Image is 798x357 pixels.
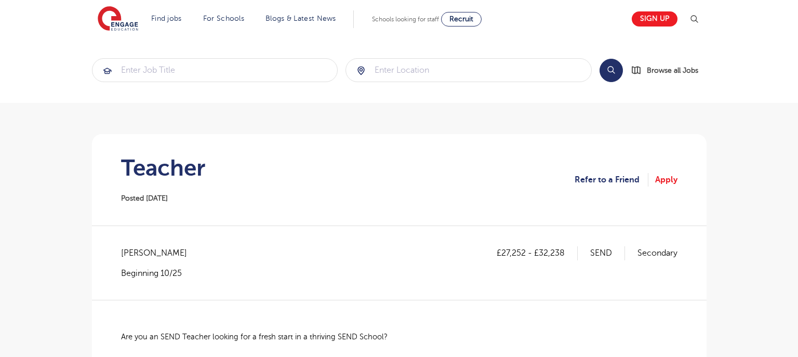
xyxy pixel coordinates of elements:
[121,194,168,202] span: Posted [DATE]
[121,268,197,279] p: Beginning 10/25
[637,246,677,260] p: Secondary
[631,64,707,76] a: Browse all Jobs
[121,155,205,181] h1: Teacher
[203,15,244,22] a: For Schools
[98,6,138,32] img: Engage Education
[345,58,592,82] div: Submit
[575,173,648,187] a: Refer to a Friend
[590,246,625,260] p: SEND
[441,12,482,27] a: Recruit
[265,15,336,22] a: Blogs & Latest News
[92,59,338,82] input: Submit
[655,173,677,187] a: Apply
[632,11,677,27] a: Sign up
[647,64,698,76] span: Browse all Jobs
[600,59,623,82] button: Search
[121,246,197,260] span: [PERSON_NAME]
[497,246,578,260] p: £27,252 - £32,238
[449,15,473,23] span: Recruit
[121,333,388,341] span: Are you an SEND Teacher looking for a fresh start in a thriving SEND School?
[151,15,182,22] a: Find jobs
[346,59,591,82] input: Submit
[372,16,439,23] span: Schools looking for staff
[92,58,338,82] div: Submit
